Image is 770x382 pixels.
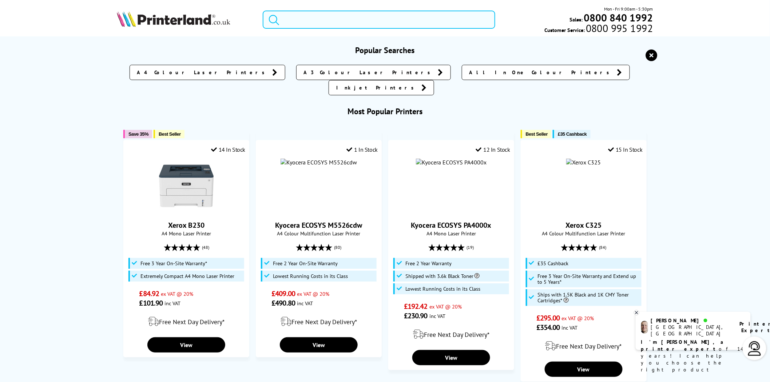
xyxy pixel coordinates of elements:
span: (84) [599,240,606,254]
b: I'm [PERSON_NAME], a printer expert [641,339,726,352]
span: A4 Mono Laser Printer [127,230,245,237]
a: Xerox C325 [565,220,602,230]
div: 12 In Stock [476,146,510,153]
input: Search produc [263,11,495,29]
img: Xerox B230 [159,159,214,213]
div: 14 In Stock [211,146,245,153]
span: £230.90 [404,311,428,321]
span: £192.42 [404,302,428,311]
b: 0800 840 1992 [584,11,653,24]
span: Sales: [570,16,583,23]
div: [GEOGRAPHIC_DATA], [GEOGRAPHIC_DATA] [651,324,731,337]
h3: Most Popular Printers [117,106,653,116]
span: ex VAT @ 20% [297,290,329,297]
span: A4 Colour Multifunction Laser Printer [525,230,643,237]
a: 0800 840 1992 [583,14,653,21]
img: user-headset-light.svg [747,341,762,356]
span: (48) [202,240,209,254]
span: inc VAT [429,313,445,319]
a: View [147,337,225,353]
div: 15 In Stock [608,146,643,153]
img: Printerland Logo [117,11,230,27]
a: View [545,362,623,377]
span: (19) [467,240,474,254]
span: Extremely Compact A4 Mono Laser Printer [140,273,234,279]
a: Printerland Logo [117,11,253,28]
span: Free 3 Year On-Site Warranty and Extend up to 5 Years* [538,273,640,285]
h3: Popular Searches [117,45,653,55]
button: £35 Cashback [553,130,590,138]
span: Ships with 1.5K Black and 1K CMY Toner Cartridges* [538,292,640,303]
a: View [280,337,358,353]
span: Save 35% [128,131,148,137]
a: Xerox B230 [168,220,205,230]
div: modal_delivery [525,336,643,356]
button: Best Seller [154,130,184,138]
span: A4 Colour Laser Printers [137,69,269,76]
img: Kyocera ECOSYS PA4000x [416,159,487,166]
div: [PERSON_NAME] [651,317,731,324]
span: £295.00 [536,313,560,323]
a: View [412,350,490,365]
img: ashley-livechat.png [641,321,648,334]
span: Lowest Running Costs in its Class [405,286,480,292]
span: A3 Colour Laser Printers [304,69,434,76]
span: £354.00 [536,323,560,332]
span: Best Seller [159,131,181,137]
span: (80) [334,240,342,254]
a: A4 Colour Laser Printers [130,65,285,80]
span: A4 Colour Multifunction Laser Printer [260,230,378,237]
a: Inkjet Printers [329,80,434,95]
span: ex VAT @ 20% [562,315,594,322]
img: Kyocera ECOSYS M5526cdw [281,159,357,166]
div: modal_delivery [127,311,245,332]
a: All In One Colour Printers [462,65,630,80]
span: £409.00 [271,289,295,298]
span: £35 Cashback [538,260,569,266]
span: £490.80 [271,298,295,308]
span: £84.92 [139,289,159,298]
span: inc VAT [297,300,313,307]
span: Customer Service: [544,25,653,33]
span: Free 2 Year On-Site Warranty [273,260,338,266]
a: A3 Colour Laser Printers [296,65,451,80]
span: ex VAT @ 20% [429,303,462,310]
span: All In One Colour Printers [469,69,614,76]
div: modal_delivery [260,311,378,332]
span: Best Seller [526,131,548,137]
img: Xerox C325 [566,159,601,166]
span: Inkjet Printers [336,84,418,91]
span: Free 3 Year On-Site Warranty* [140,260,207,266]
span: Mon - Fri 9:00am - 5:30pm [604,5,653,12]
span: £101.90 [139,298,163,308]
div: modal_delivery [392,324,510,345]
span: Shipped with 3.6k Black Toner [405,273,480,279]
span: Lowest Running Costs in its Class [273,273,348,279]
a: Kyocera ECOSYS M5526cdw [275,220,362,230]
span: £35 Cashback [558,131,587,137]
button: Best Seller [521,130,552,138]
button: Save 35% [123,130,152,138]
span: A4 Mono Laser Printer [392,230,510,237]
span: 0800 995 1992 [585,25,653,32]
span: Free 2 Year Warranty [405,260,452,266]
span: ex VAT @ 20% [161,290,193,297]
span: inc VAT [164,300,180,307]
p: of 14 years! I can help you choose the right product [641,339,745,373]
a: Xerox B230 [159,207,214,215]
span: inc VAT [562,324,578,331]
a: Kyocera ECOSYS PA4000x [411,220,491,230]
div: 1 In Stock [347,146,378,153]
